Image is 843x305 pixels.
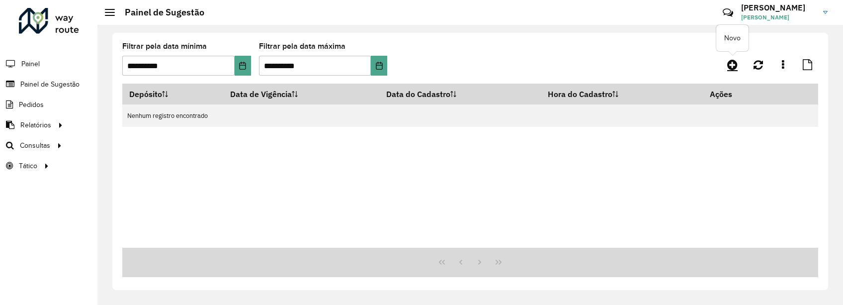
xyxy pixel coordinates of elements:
[21,59,40,69] span: Painel
[20,120,51,130] span: Relatórios
[122,84,223,104] th: Depósito
[20,79,80,90] span: Painel de Sugestão
[259,40,345,52] label: Filtrar pela data máxima
[380,84,541,104] th: Data do Cadastro
[223,84,380,104] th: Data de Vigência
[703,84,762,104] th: Ações
[371,56,387,76] button: Choose Date
[19,161,37,171] span: Tático
[115,7,204,18] h2: Painel de Sugestão
[717,2,739,23] a: Contato Rápido
[716,25,749,51] div: Novo
[741,13,816,22] span: [PERSON_NAME]
[122,40,207,52] label: Filtrar pela data mínima
[20,140,50,151] span: Consultas
[19,100,44,110] span: Pedidos
[122,104,818,127] td: Nenhum registro encontrado
[541,84,703,104] th: Hora do Cadastro
[741,3,816,12] h3: [PERSON_NAME]
[235,56,251,76] button: Choose Date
